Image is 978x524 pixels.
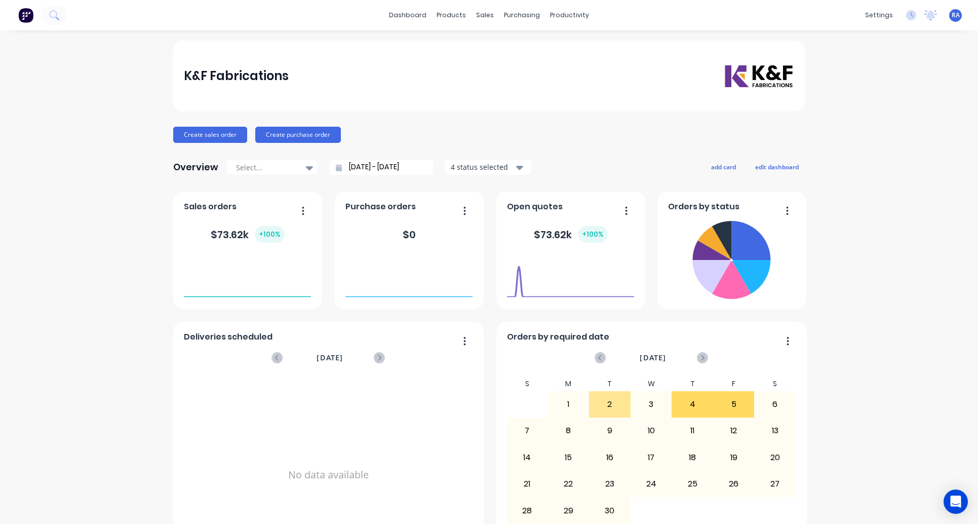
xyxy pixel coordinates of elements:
div: F [713,377,755,391]
div: 17 [631,445,672,470]
div: 26 [714,471,754,497]
img: Factory [18,8,33,23]
div: productivity [545,8,594,23]
span: RA [952,11,960,20]
div: 12 [714,418,754,443]
div: 14 [507,445,547,470]
div: $ 0 [403,227,416,242]
div: K&F Fabrications [184,66,289,86]
img: K&F Fabrications [723,64,794,89]
div: 9 [590,418,630,443]
span: Orders by status [668,201,739,213]
div: Overview [173,157,218,177]
div: purchasing [499,8,545,23]
div: 20 [755,445,795,470]
div: 13 [755,418,795,443]
div: $ 73.62k [211,226,285,243]
div: 22 [549,471,589,497]
div: 30 [590,498,630,523]
div: + 100 % [578,226,608,243]
div: + 100 % [255,226,285,243]
div: 23 [590,471,630,497]
div: T [589,377,631,391]
div: 3 [631,392,672,417]
div: 18 [672,445,713,470]
div: 15 [549,445,589,470]
div: 24 [631,471,672,497]
a: dashboard [384,8,432,23]
div: 25 [672,471,713,497]
div: S [754,377,796,391]
span: Open quotes [507,201,563,213]
button: add card [705,160,742,173]
span: [DATE] [317,352,343,363]
div: 4 status selected [451,162,515,172]
div: 6 [755,392,795,417]
span: Purchase orders [345,201,416,213]
div: $ 73.62k [534,226,608,243]
button: 4 status selected [445,160,531,175]
div: W [631,377,672,391]
div: S [506,377,548,391]
div: 2 [590,392,630,417]
div: 10 [631,418,672,443]
div: 7 [507,418,547,443]
div: 27 [755,471,795,497]
button: Create purchase order [255,127,341,143]
div: 1 [549,392,589,417]
div: 8 [549,418,589,443]
div: 4 [672,392,713,417]
div: T [672,377,713,391]
button: edit dashboard [749,160,805,173]
div: 16 [590,445,630,470]
button: Create sales order [173,127,247,143]
div: 21 [507,471,547,497]
div: Open Intercom Messenger [944,490,968,514]
div: M [548,377,590,391]
span: Sales orders [184,201,237,213]
div: 5 [714,392,754,417]
div: 28 [507,498,547,523]
div: 11 [672,418,713,443]
div: sales [471,8,499,23]
div: 19 [714,445,754,470]
div: settings [860,8,898,23]
div: products [432,8,471,23]
span: [DATE] [640,352,666,363]
div: 29 [549,498,589,523]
